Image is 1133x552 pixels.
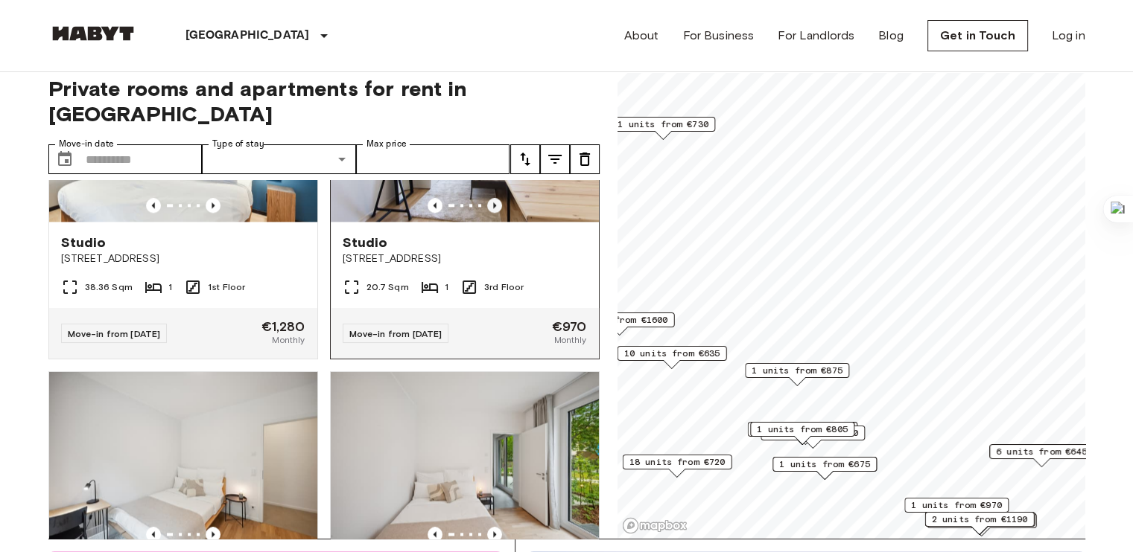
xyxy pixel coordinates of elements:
[48,76,600,126] span: Private rooms and apartments for rent in [GEOGRAPHIC_DATA]
[59,138,114,150] label: Move-in date
[931,513,1027,526] span: 2 units from €1190
[343,251,587,266] span: [STREET_ADDRESS]
[989,444,1094,467] div: Map marker
[428,198,442,213] button: Previous image
[996,445,1087,458] span: 6 units from €645
[487,527,502,542] button: Previous image
[553,333,586,347] span: Monthly
[617,346,726,369] div: Map marker
[622,455,731,478] div: Map marker
[927,20,1028,51] a: Get in Touch
[772,457,877,480] div: Map marker
[753,422,857,445] div: Map marker
[61,234,107,251] span: Studio
[778,27,854,45] a: For Landlords
[343,234,388,251] span: Studio
[570,144,600,174] button: tune
[622,517,688,534] a: Mapbox logo
[611,117,715,140] div: Map marker
[904,498,1009,521] div: Map marker
[61,251,305,266] span: [STREET_ADDRESS]
[510,144,540,174] button: tune
[911,498,1002,512] span: 1 units from €970
[48,42,318,359] a: Marketing picture of unit DE-01-484-106-01Previous imagePrevious imageStudio[STREET_ADDRESS]38.36...
[618,58,1085,539] canvas: Map
[750,422,854,445] div: Map marker
[331,372,599,551] img: Marketing picture of unit DE-01-260-039-02
[618,118,708,131] span: 1 units from €730
[146,527,161,542] button: Previous image
[767,426,858,440] span: 1 units from €710
[487,198,502,213] button: Previous image
[878,27,904,45] a: Blog
[206,527,220,542] button: Previous image
[1052,27,1085,45] a: Log in
[745,363,849,386] div: Map marker
[540,144,570,174] button: tune
[445,280,448,294] span: 1
[624,27,659,45] a: About
[571,313,667,327] span: 2 units from €1600
[747,422,857,445] div: Map marker
[484,280,524,294] span: 3rd Floor
[682,27,754,45] a: For Business
[924,512,1034,535] div: Map marker
[48,26,138,41] img: Habyt
[779,458,870,471] span: 1 units from €675
[85,280,133,294] span: 38.36 Sqm
[212,138,264,150] label: Type of stay
[261,320,305,333] span: €1,280
[366,138,407,150] label: Max price
[757,423,848,436] span: 1 units from €805
[349,328,442,339] span: Move-in from [DATE]
[552,320,587,333] span: €970
[761,426,865,449] div: Map marker
[168,280,172,294] span: 1
[50,144,80,174] button: Choose date
[629,455,725,469] span: 18 units from €720
[330,42,600,359] a: Marketing picture of unit DE-01-002-018-01HPrevious imagePrevious imageStudio[STREET_ADDRESS]20.7...
[366,280,409,294] span: 20.7 Sqm
[68,328,161,339] span: Move-in from [DATE]
[925,512,1035,535] div: Map marker
[208,280,245,294] span: 1st Floor
[926,513,1035,536] div: Map marker
[146,198,161,213] button: Previous image
[185,27,310,45] p: [GEOGRAPHIC_DATA]
[623,347,720,360] span: 10 units from €635
[49,372,317,551] img: Marketing picture of unit DE-01-260-028-01
[565,312,674,336] div: Map marker
[206,198,220,213] button: Previous image
[428,527,442,542] button: Previous image
[927,513,1036,536] div: Map marker
[272,333,305,347] span: Monthly
[752,364,842,377] span: 1 units from €875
